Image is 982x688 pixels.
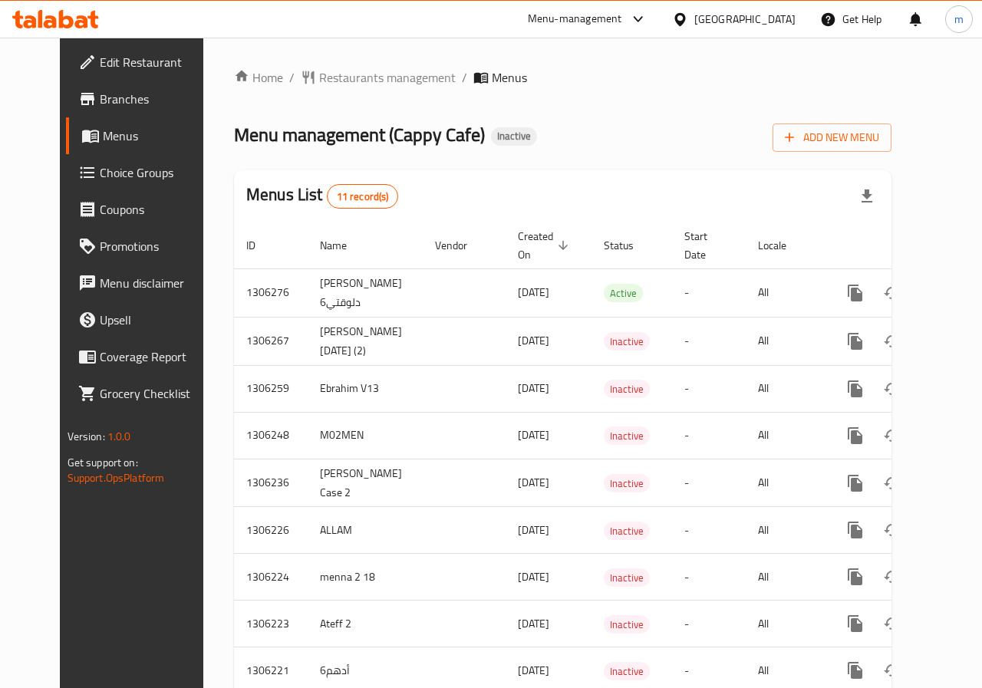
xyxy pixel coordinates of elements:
a: Support.OpsPlatform [68,468,165,488]
span: [DATE] [518,614,549,634]
td: All [746,412,825,459]
td: 1306236 [234,459,308,507]
td: - [672,268,746,317]
td: 1306223 [234,601,308,647]
button: more [837,370,874,407]
span: Version: [68,426,105,446]
td: 1306224 [234,554,308,601]
td: 1306259 [234,365,308,412]
td: [PERSON_NAME] Case 2 [308,459,423,507]
span: 1.0.0 [107,426,131,446]
span: Coupons [100,200,212,219]
td: - [672,601,746,647]
a: Coupons [66,191,224,228]
td: - [672,507,746,554]
span: [DATE] [518,660,549,680]
div: Inactive [604,474,650,492]
td: 1306267 [234,317,308,365]
span: Menus [492,68,527,87]
span: Menu disclaimer [100,274,212,292]
span: m [954,11,964,28]
span: ID [246,236,275,255]
span: Get support on: [68,453,138,472]
span: Active [604,285,643,302]
td: ALLAM [308,507,423,554]
a: Restaurants management [301,68,456,87]
a: Home [234,68,283,87]
a: Edit Restaurant [66,44,224,81]
div: Export file [849,178,885,215]
span: Inactive [604,427,650,445]
td: Ateff 2 [308,601,423,647]
span: [DATE] [518,425,549,445]
a: Branches [66,81,224,117]
button: Change Status [874,417,911,454]
a: Promotions [66,228,224,265]
span: [DATE] [518,567,549,587]
a: Menus [66,117,224,154]
div: Inactive [604,615,650,634]
span: [DATE] [518,472,549,492]
a: Coverage Report [66,338,224,375]
td: All [746,365,825,412]
span: Grocery Checklist [100,384,212,403]
a: Upsell [66,301,224,338]
span: Edit Restaurant [100,53,212,71]
span: Inactive [604,616,650,634]
h2: Menus List [246,183,398,209]
span: Vendor [435,236,487,255]
span: Coverage Report [100,347,212,366]
span: Inactive [604,380,650,398]
div: Inactive [604,380,650,398]
button: more [837,512,874,548]
span: Inactive [491,130,537,143]
button: Change Status [874,370,911,407]
span: Add New Menu [785,128,879,147]
button: Change Status [874,512,911,548]
li: / [289,68,295,87]
span: [DATE] [518,378,549,398]
td: [PERSON_NAME] [DATE] (2) [308,317,423,365]
button: more [837,605,874,642]
button: more [837,323,874,360]
button: more [837,417,874,454]
td: [PERSON_NAME] دلوقتي6 [308,268,423,317]
span: Inactive [604,569,650,587]
td: All [746,317,825,365]
td: 1306276 [234,268,308,317]
div: Inactive [604,522,650,540]
a: Grocery Checklist [66,375,224,412]
a: Choice Groups [66,154,224,191]
button: Add New Menu [773,123,891,152]
span: Locale [758,236,806,255]
td: - [672,365,746,412]
span: Status [604,236,654,255]
td: - [672,412,746,459]
td: All [746,601,825,647]
td: M02MEN [308,412,423,459]
div: Total records count [327,184,399,209]
span: Menus [103,127,212,145]
button: more [837,558,874,595]
div: Menu-management [528,10,622,28]
td: - [672,317,746,365]
td: All [746,554,825,601]
span: [DATE] [518,520,549,540]
td: - [672,554,746,601]
div: Inactive [491,127,537,146]
a: Menu disclaimer [66,265,224,301]
span: Upsell [100,311,212,329]
span: Created On [518,227,573,264]
span: Promotions [100,237,212,255]
td: All [746,268,825,317]
span: 11 record(s) [328,189,398,204]
td: 1306248 [234,412,308,459]
div: Inactive [604,332,650,351]
div: [GEOGRAPHIC_DATA] [694,11,796,28]
button: Change Status [874,275,911,311]
button: more [837,465,874,502]
button: Change Status [874,605,911,642]
span: Inactive [604,333,650,351]
div: Active [604,284,643,302]
td: All [746,507,825,554]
